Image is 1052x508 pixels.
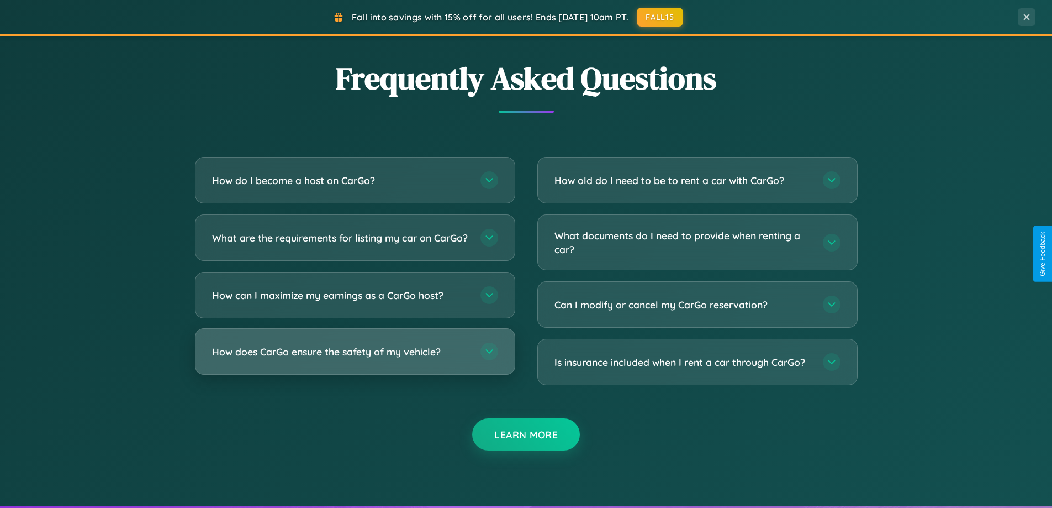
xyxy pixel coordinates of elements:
[1039,232,1046,276] div: Give Feedback
[554,355,812,369] h3: Is insurance included when I rent a car through CarGo?
[352,12,628,23] span: Fall into savings with 15% off for all users! Ends [DATE] 10am PT.
[212,174,469,187] h3: How do I become a host on CarGo?
[554,229,812,256] h3: What documents do I need to provide when renting a car?
[195,57,858,99] h2: Frequently Asked Questions
[472,418,580,451] button: Learn More
[554,174,812,187] h3: How old do I need to be to rent a car with CarGo?
[212,345,469,359] h3: How does CarGo ensure the safety of my vehicle?
[554,298,812,312] h3: Can I modify or cancel my CarGo reservation?
[212,289,469,302] h3: How can I maximize my earnings as a CarGo host?
[212,231,469,245] h3: What are the requirements for listing my car on CarGo?
[637,8,683,27] button: FALL15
